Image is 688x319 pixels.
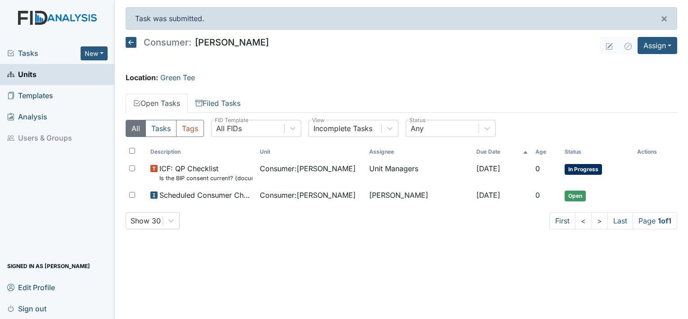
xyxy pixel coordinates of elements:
[126,37,269,48] h5: [PERSON_NAME]
[535,164,540,173] span: 0
[638,37,677,54] button: Assign
[126,120,677,229] div: Open Tasks
[565,191,586,201] span: Open
[575,212,592,229] a: <
[313,123,372,134] div: Incomplete Tasks
[131,215,161,226] div: Show 30
[159,163,253,182] span: ICF: QP Checklist Is the BIP consent current? (document the date, BIP number in the comment section)
[411,123,424,134] div: Any
[652,8,677,29] button: ×
[260,190,356,201] span: Consumer : [PERSON_NAME]
[144,38,191,47] span: Consumer:
[256,144,366,159] th: Toggle SortBy
[473,144,532,159] th: Toggle SortBy
[216,123,242,134] div: All FIDs
[561,144,633,159] th: Toggle SortBy
[188,94,248,113] a: Filed Tasks
[7,280,55,294] span: Edit Profile
[159,190,253,201] span: Scheduled Consumer Chart Review
[366,144,473,159] th: Assignee
[7,89,53,103] span: Templates
[7,110,47,124] span: Analysis
[145,120,177,137] button: Tasks
[607,212,633,229] a: Last
[366,159,473,186] td: Unit Managers
[549,212,575,229] a: First
[476,164,500,173] span: [DATE]
[81,46,108,60] button: New
[126,7,677,30] div: Task was submitted.
[126,120,204,137] div: Type filter
[532,144,561,159] th: Toggle SortBy
[129,148,135,154] input: Toggle All Rows Selected
[634,144,677,159] th: Actions
[633,212,677,229] span: Page
[549,212,677,229] nav: task-pagination
[476,191,500,200] span: [DATE]
[7,48,81,59] a: Tasks
[661,12,668,25] span: ×
[7,68,36,82] span: Units
[591,212,608,229] a: >
[565,164,602,175] span: In Progress
[126,73,158,82] strong: Location:
[260,163,356,174] span: Consumer : [PERSON_NAME]
[7,301,46,315] span: Sign out
[535,191,540,200] span: 0
[176,120,204,137] button: Tags
[366,186,473,205] td: [PERSON_NAME]
[658,216,671,225] strong: 1 of 1
[160,73,195,82] a: Green Tee
[7,259,90,273] span: Signed in as [PERSON_NAME]
[159,174,253,182] small: Is the BIP consent current? (document the date, BIP number in the comment section)
[126,120,146,137] button: All
[147,144,256,159] th: Toggle SortBy
[126,94,188,113] a: Open Tasks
